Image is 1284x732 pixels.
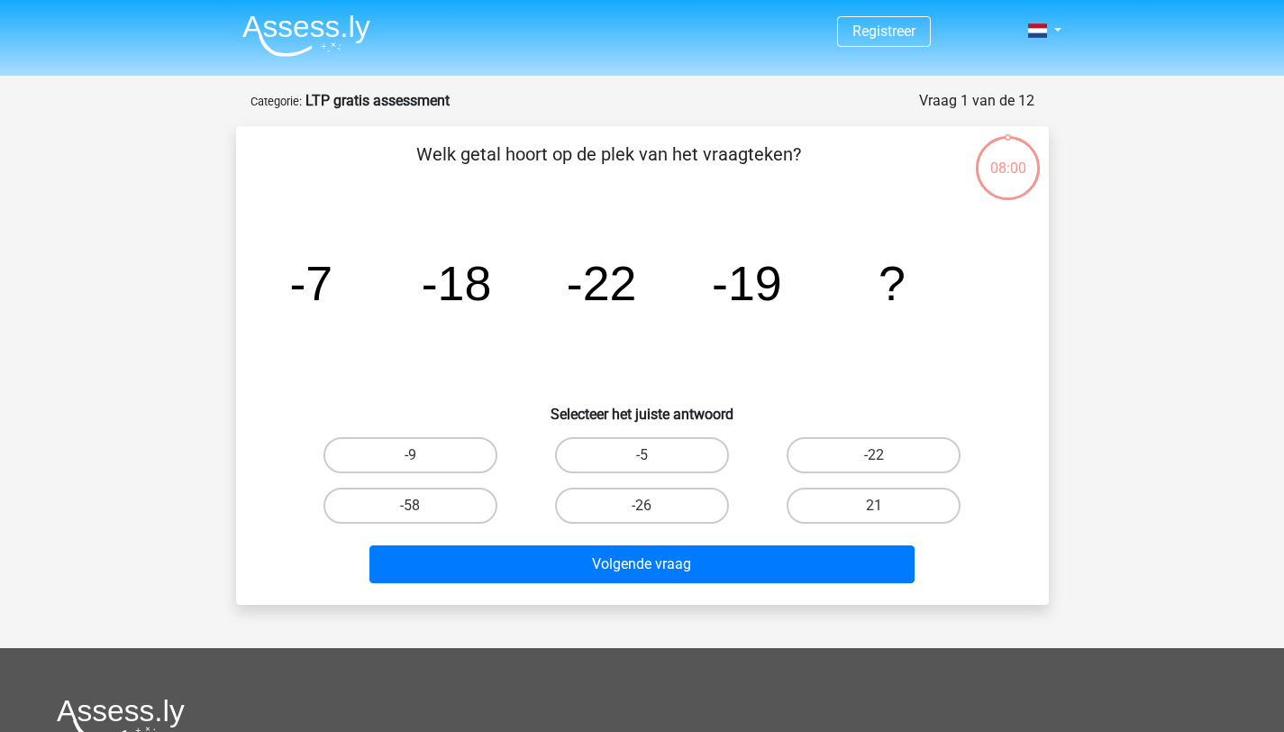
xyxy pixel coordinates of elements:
[566,256,636,310] tspan: -22
[305,92,450,109] strong: LTP gratis assessment
[323,488,497,524] label: -58
[852,23,915,40] a: Registreer
[265,391,1020,423] h6: Selecteer het juiste antwoord
[879,256,906,310] tspan: ?
[555,437,729,473] label: -5
[919,90,1034,112] div: Vraag 1 van de 12
[712,256,782,310] tspan: -19
[369,545,915,583] button: Volgende vraag
[974,134,1042,179] div: 08:00
[787,437,961,473] label: -22
[787,488,961,524] label: 21
[242,14,370,57] img: Assessly
[555,488,729,524] label: -26
[250,95,302,108] small: Categorie:
[265,141,952,195] p: Welk getal hoort op de plek van het vraagteken?
[421,256,491,310] tspan: -18
[289,256,332,310] tspan: -7
[323,437,497,473] label: -9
